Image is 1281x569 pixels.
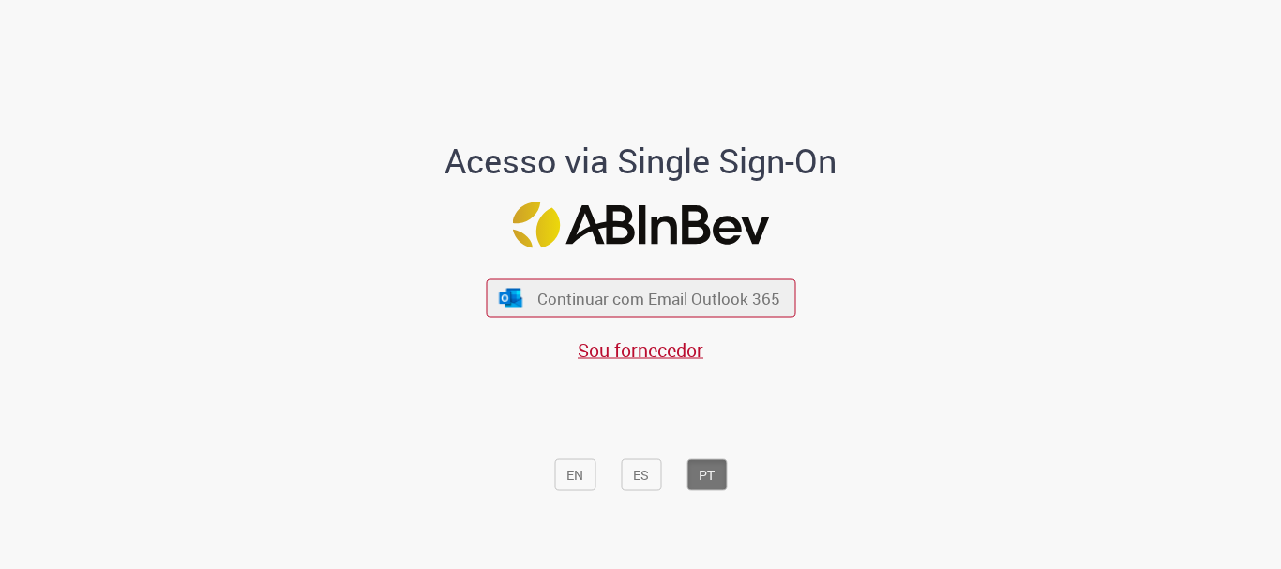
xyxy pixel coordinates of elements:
span: Continuar com Email Outlook 365 [537,288,780,309]
button: PT [686,459,727,491]
img: ícone Azure/Microsoft 360 [498,288,524,307]
a: Sou fornecedor [578,337,703,363]
h1: Acesso via Single Sign-On [381,142,901,180]
button: EN [554,459,595,491]
button: ícone Azure/Microsoft 360 Continuar com Email Outlook 365 [486,279,795,318]
img: Logo ABInBev [512,202,769,248]
button: ES [621,459,661,491]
